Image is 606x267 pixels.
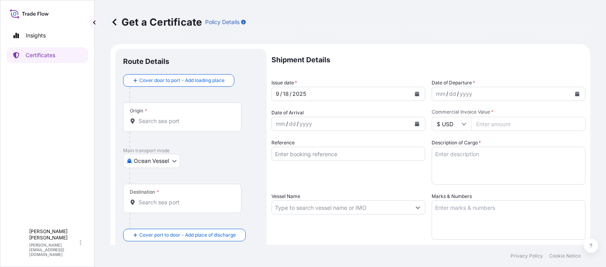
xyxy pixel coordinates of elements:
p: Route Details [123,57,169,66]
label: Vessel Name [271,192,300,200]
p: Policy Details [205,18,239,26]
input: Enter amount [471,117,585,131]
span: A [16,239,21,246]
a: Certificates [7,47,88,63]
div: month, [275,119,286,129]
div: year, [299,119,313,129]
p: [PERSON_NAME] [PERSON_NAME] [29,228,78,241]
p: Insights [26,32,46,39]
button: Show suggestions [411,200,425,215]
p: Certificates [26,51,55,59]
p: Main transport mode [123,148,259,154]
div: / [297,119,299,129]
button: Calendar [571,88,584,100]
input: Destination [138,198,232,206]
div: day, [282,89,290,99]
p: Get a Certificate [110,16,202,28]
div: / [290,89,292,99]
a: Insights [7,28,88,43]
div: year, [459,89,473,99]
label: Reference [271,139,295,147]
div: / [446,89,448,99]
div: Origin [130,108,147,114]
span: Issue date [271,79,297,87]
span: Cover port to door - Add place of discharge [139,231,236,239]
input: Type to search vessel name or IMO [272,200,411,215]
button: Cover door to port - Add loading place [123,74,234,87]
p: [PERSON_NAME][EMAIL_ADDRESS][DOMAIN_NAME] [29,243,78,257]
div: day, [448,89,457,99]
input: Origin [138,117,232,125]
label: Marks & Numbers [432,192,472,200]
label: Description of Cargo [432,139,481,147]
div: year, [292,89,307,99]
a: Privacy Policy [511,253,543,259]
div: day, [288,119,297,129]
div: Destination [130,189,159,195]
div: / [457,89,459,99]
button: Calendar [411,118,423,130]
div: month, [435,89,446,99]
span: Ocean Vessel [134,157,169,165]
span: Cover door to port - Add loading place [139,77,224,84]
div: / [286,119,288,129]
div: month, [275,89,280,99]
div: / [280,89,282,99]
button: Calendar [411,88,423,100]
button: Cover port to door - Add place of discharge [123,229,246,241]
span: Date of Departure [432,79,475,87]
span: Date of Arrival [271,109,304,117]
input: Enter booking reference [271,147,425,161]
p: Shipment Details [271,49,585,71]
a: Cookie Notice [549,253,581,259]
button: Select transport [123,154,180,168]
span: Commercial Invoice Value [432,109,585,115]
